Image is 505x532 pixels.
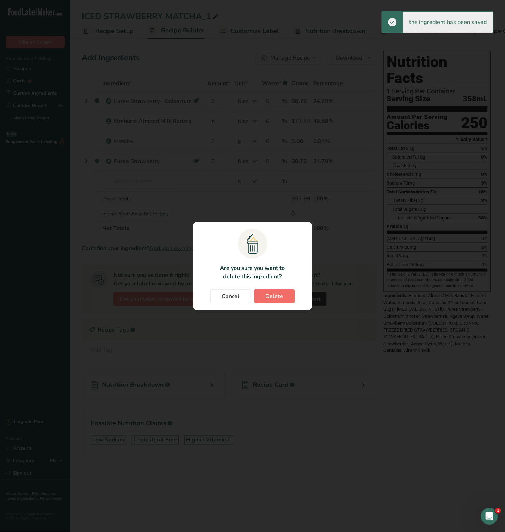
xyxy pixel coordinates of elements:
[403,12,493,33] div: the ingredient has been saved
[222,292,240,301] span: Cancel
[216,264,289,281] p: Are you sure you want to delete this ingredient?
[210,289,251,303] button: Cancel
[266,292,283,301] span: Delete
[254,289,295,303] button: Delete
[495,508,501,514] span: 1
[481,508,498,525] iframe: Intercom live chat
